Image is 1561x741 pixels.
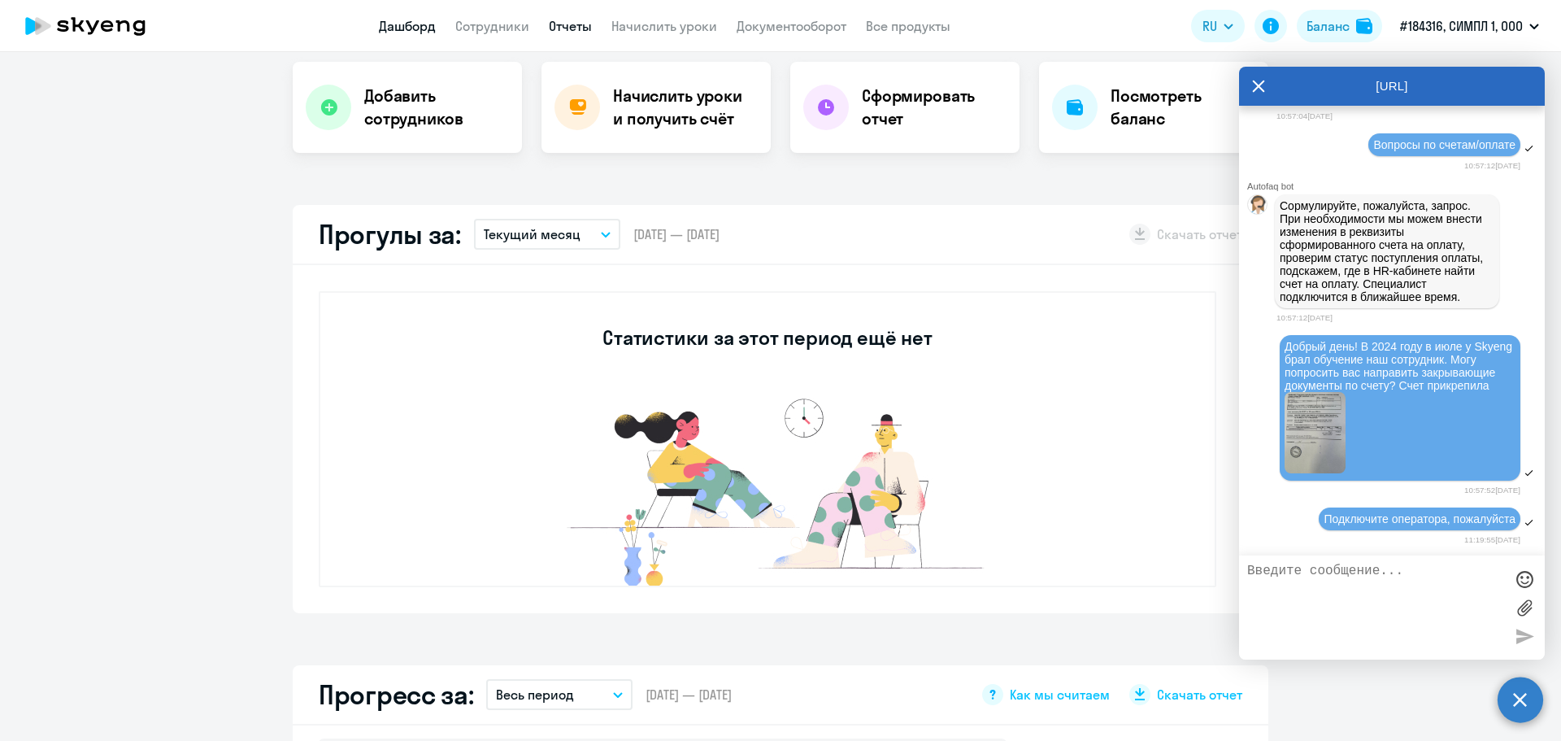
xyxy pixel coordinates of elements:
button: Весь период [486,679,633,710]
h4: Сформировать отчет [862,85,1007,130]
div: Баланс [1307,16,1350,36]
h2: Прогресс за: [319,678,473,711]
h2: Прогулы за: [319,218,461,251]
img: balance [1356,18,1372,34]
span: Вопросы по счетам/оплате [1373,138,1515,151]
a: Начислить уроки [611,18,717,34]
span: Скачать отчет [1157,686,1242,704]
button: #184316, СИМПЛ 1, ООО [1392,7,1547,46]
span: [DATE] — [DATE] [646,686,732,704]
h4: Посмотреть баланс [1111,85,1255,130]
img: bot avatar [1248,195,1268,219]
p: Текущий месяц [484,224,580,244]
h3: Статистики за этот период ещё нет [602,325,932,351]
time: 11:19:55[DATE] [1464,535,1520,544]
time: 10:57:12[DATE] [1276,313,1333,322]
button: Текущий месяц [474,219,620,250]
div: Autofaq bot [1247,181,1545,191]
time: 10:57:52[DATE] [1464,486,1520,495]
span: Как мы считаем [1010,686,1110,704]
p: #184316, СИМПЛ 1, ООО [1400,16,1523,36]
h4: Добавить сотрудников [364,85,509,130]
a: Отчеты [549,18,592,34]
time: 10:57:04[DATE] [1276,111,1333,120]
span: Подключите оператора, пожалуйста [1324,512,1515,525]
time: 10:57:12[DATE] [1464,161,1520,170]
span: Добрый день! В 2024 году в июле у Skyeng брал обучение наш сотрудник. Могу попросить вас направит... [1285,340,1515,392]
label: Лимит 10 файлов [1512,595,1537,620]
img: image.png [1285,392,1346,473]
a: Дашборд [379,18,436,34]
p: Весь период [496,685,574,704]
h4: Начислить уроки и получить счёт [613,85,754,130]
a: Документооборот [737,18,846,34]
button: Балансbalance [1297,10,1382,42]
span: Сормулируйте, пожалуйста, запрос. При необходимости мы можем внести изменения в реквизиты сформир... [1280,199,1486,303]
span: [DATE] — [DATE] [633,225,720,243]
a: Все продукты [866,18,950,34]
button: RU [1191,10,1245,42]
img: no-data [524,390,1011,586]
span: RU [1202,16,1217,36]
a: Сотрудники [455,18,529,34]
